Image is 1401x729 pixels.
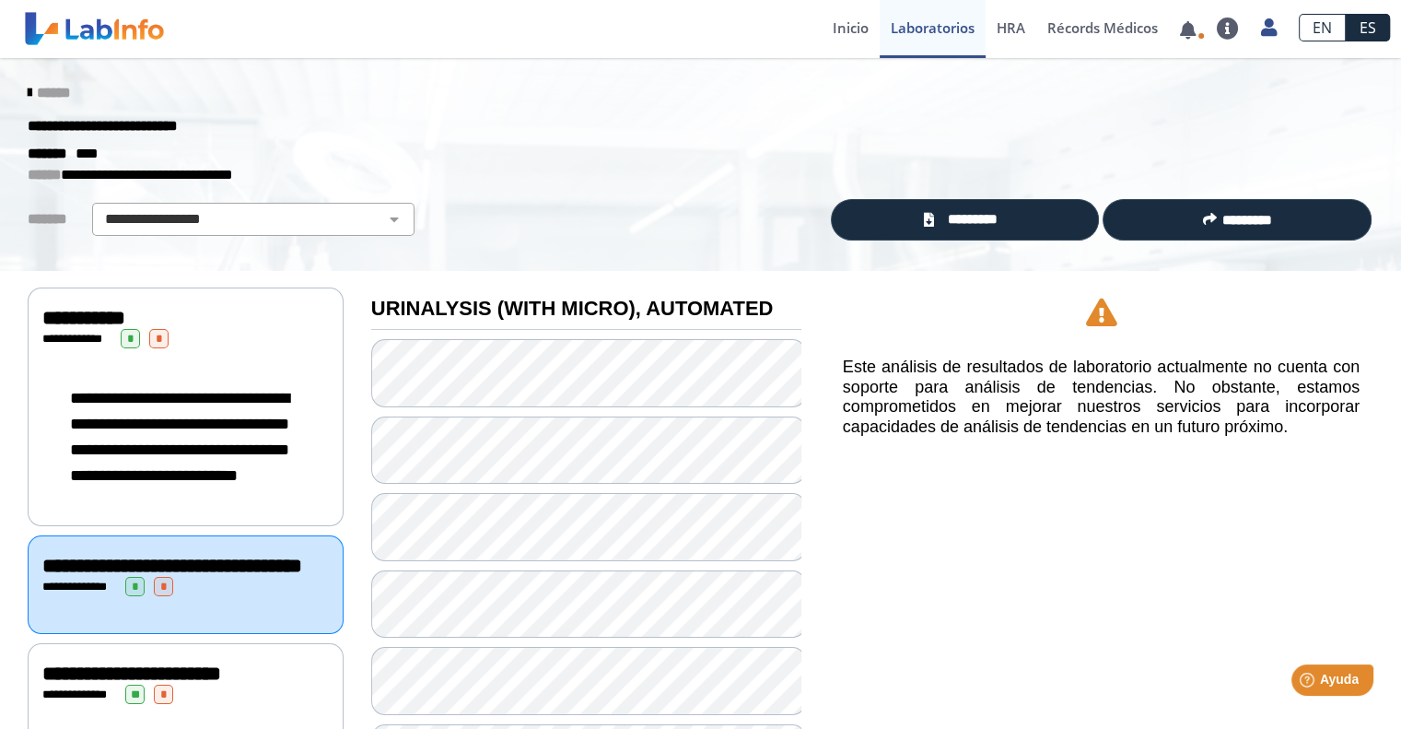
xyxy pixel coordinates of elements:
h5: Este análisis de resultados de laboratorio actualmente no cuenta con soporte para análisis de ten... [843,358,1360,437]
a: EN [1299,14,1346,41]
iframe: Help widget launcher [1237,657,1381,709]
b: URINALYSIS (WITH MICRO), AUTOMATED [371,297,774,320]
a: ES [1346,14,1390,41]
span: HRA [997,18,1025,37]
